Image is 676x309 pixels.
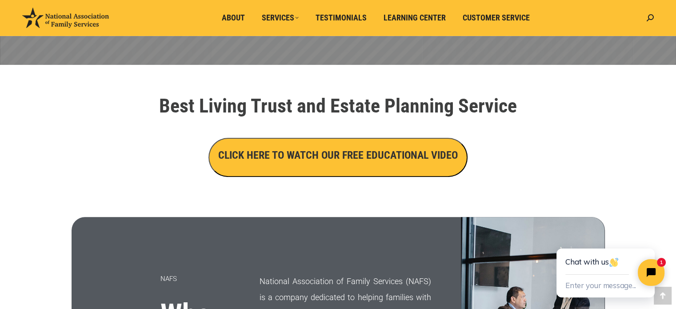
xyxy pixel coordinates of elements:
a: Customer Service [456,9,536,26]
h3: CLICK HERE TO WATCH OUR FREE EDUCATIONAL VIDEO [218,148,458,163]
span: Learning Center [384,13,446,23]
a: Learning Center [377,9,452,26]
a: Testimonials [309,9,373,26]
p: NAFS [160,271,238,287]
span: Customer Service [463,13,530,23]
h1: Best Living Trust and Estate Planning Service [89,96,587,116]
span: About [222,13,245,23]
img: National Association of Family Services [22,8,109,28]
span: Testimonials [316,13,367,23]
button: CLICK HERE TO WATCH OUR FREE EDUCATIONAL VIDEO [208,138,468,177]
a: About [216,9,251,26]
span: Services [262,13,299,23]
a: CLICK HERE TO WATCH OUR FREE EDUCATIONAL VIDEO [208,151,468,161]
iframe: Tidio Chat [536,220,676,309]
